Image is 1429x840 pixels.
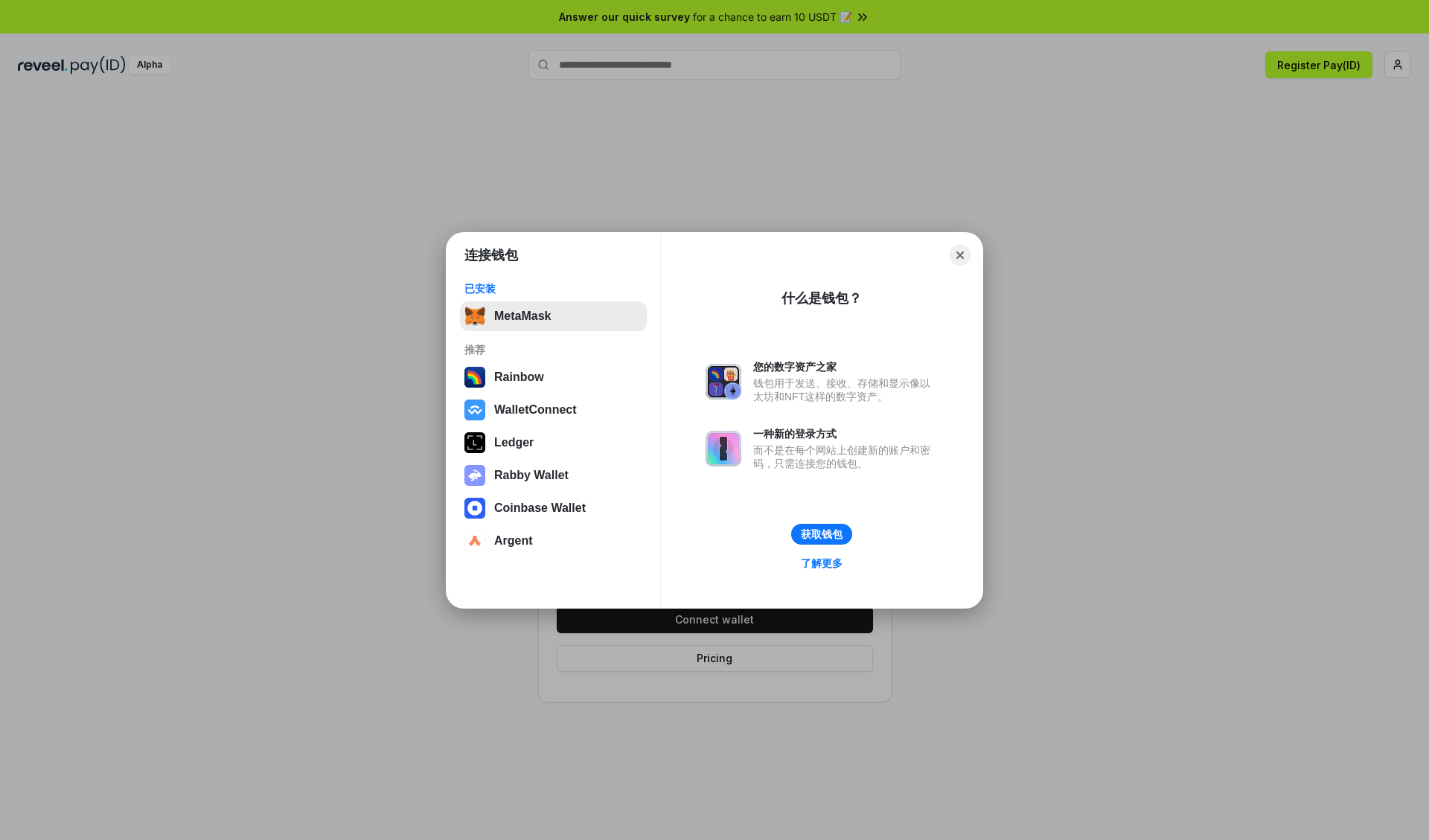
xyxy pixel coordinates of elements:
[494,371,544,384] div: Rainbow
[460,493,647,523] button: Coinbase Wallet
[791,524,852,545] button: 获取钱包
[464,530,485,551] img: svg+xml,%3Csvg%20width%3D%2228%22%20height%3D%2228%22%20viewBox%3D%220%200%2028%2028%22%20fill%3D...
[792,554,851,573] a: 了解更多
[494,436,534,449] div: Ledger
[460,428,647,458] button: Ledger
[801,557,843,570] div: 了解更多
[753,376,938,403] div: 钱包用于发送、接收、存储和显示像以太坊和NFT这样的数字资产。
[460,395,647,425] button: WalletConnect
[464,465,485,486] img: svg+xml,%3Csvg%20xmlns%3D%22http%3A%2F%2Fwww.w3.org%2F2000%2Fsvg%22%20fill%3D%22none%22%20viewBox...
[460,301,647,331] button: MetaMask
[801,528,843,541] div: 获取钱包
[464,432,485,453] img: svg+xml,%3Csvg%20xmlns%3D%22http%3A%2F%2Fwww.w3.org%2F2000%2Fsvg%22%20width%3D%2228%22%20height%3...
[753,443,938,470] div: 而不是在每个网站上创建新的账户和密码，只需连接您的钱包。
[460,461,647,490] button: Rabby Wallet
[494,310,551,323] div: MetaMask
[464,282,642,295] div: 已安装
[460,526,647,556] button: Argent
[464,400,485,420] img: svg+xml,%3Csvg%20width%3D%2228%22%20height%3D%2228%22%20viewBox%3D%220%200%2028%2028%22%20fill%3D...
[464,246,518,264] h1: 连接钱包
[950,245,971,266] button: Close
[753,360,938,373] div: 您的数字资产之家
[464,306,485,327] img: svg+xml,%3Csvg%20fill%3D%22none%22%20height%3D%2233%22%20viewBox%3D%220%200%2035%2033%22%20width%...
[460,362,647,392] button: Rainbow
[494,469,569,482] div: Rabby Wallet
[464,498,485,519] img: svg+xml,%3Csvg%20width%3D%2228%22%20height%3D%2228%22%20viewBox%3D%220%200%2028%2028%22%20fill%3D...
[464,367,485,388] img: svg+xml,%3Csvg%20width%3D%22120%22%20height%3D%22120%22%20viewBox%3D%220%200%20120%20120%22%20fil...
[494,534,533,548] div: Argent
[494,501,586,515] div: Coinbase Wallet
[464,343,642,356] div: 推荐
[706,364,741,400] img: svg+xml,%3Csvg%20xmlns%3D%22http%3A%2F%2Fwww.w3.org%2F2000%2Fsvg%22%20fill%3D%22none%22%20viewBox...
[706,431,741,467] img: svg+xml,%3Csvg%20xmlns%3D%22http%3A%2F%2Fwww.w3.org%2F2000%2Fsvg%22%20fill%3D%22none%22%20viewBox...
[753,427,938,440] div: 一种新的登录方式
[781,289,862,307] div: 什么是钱包？
[494,403,577,417] div: WalletConnect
